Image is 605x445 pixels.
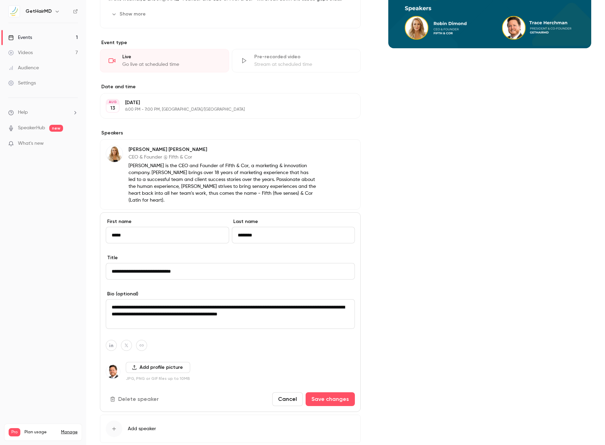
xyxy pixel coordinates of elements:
li: help-dropdown-opener [8,109,78,116]
p: CEO & Founder @ Fifth & Cor [129,154,316,161]
div: AUG [106,100,119,104]
button: Add profile picture [126,362,190,373]
div: Videos [8,49,33,56]
button: Add speaker [100,415,361,443]
div: Settings [8,80,36,87]
div: Pre-recorded videoStream at scheduled time [232,49,361,72]
div: Go live at scheduled time [122,61,221,68]
button: Edit [330,145,355,156]
p: JPG, PNG or GIF files up to 10MB [126,376,190,381]
label: Date and time [100,83,361,90]
div: Events [8,34,32,41]
p: [PERSON_NAME] is the CEO and Founder of Fifth & Cor, a marketing & innovation company. [PERSON_NA... [129,162,316,204]
button: Cancel [272,392,303,406]
span: Pro [9,428,20,436]
div: Robin Dimond[PERSON_NAME] [PERSON_NAME]CEO & Founder @ Fifth & Cor[PERSON_NAME] is the CEO and Fo... [100,139,361,210]
label: First name [106,218,229,225]
h6: GetHairMD [25,8,52,15]
button: cover-image [572,29,586,43]
img: GetHairMD [9,6,20,17]
p: 13 [110,105,115,112]
button: Delete speaker [106,392,164,406]
span: Plan usage [24,429,57,435]
span: What's new [18,140,44,147]
p: / 150 [66,436,78,443]
p: 6:00 PM - 7:00 PM, [GEOGRAPHIC_DATA]/[GEOGRAPHIC_DATA] [125,107,324,112]
span: 7 [66,437,68,442]
div: Audience [8,64,39,71]
div: Live [122,53,221,60]
span: Help [18,109,28,116]
span: Add speaker [128,425,156,432]
img: Trace Herchman [106,365,120,378]
span: new [49,125,63,132]
div: Stream at scheduled time [254,61,352,68]
div: Pre-recorded video [254,53,352,60]
a: SpeakerHub [18,124,45,132]
a: Manage [61,429,78,435]
img: Robin Dimond [106,145,123,162]
button: Save changes [306,392,355,406]
p: Videos [9,436,22,443]
label: Speakers [100,130,361,136]
label: Title [106,254,355,261]
p: [PERSON_NAME] [PERSON_NAME] [129,146,316,153]
div: LiveGo live at scheduled time [100,49,229,72]
label: Bio (optional) [106,291,355,297]
p: Event type [100,39,361,46]
label: Last name [232,218,355,225]
p: [DATE] [125,99,324,106]
button: Show more [109,9,150,20]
